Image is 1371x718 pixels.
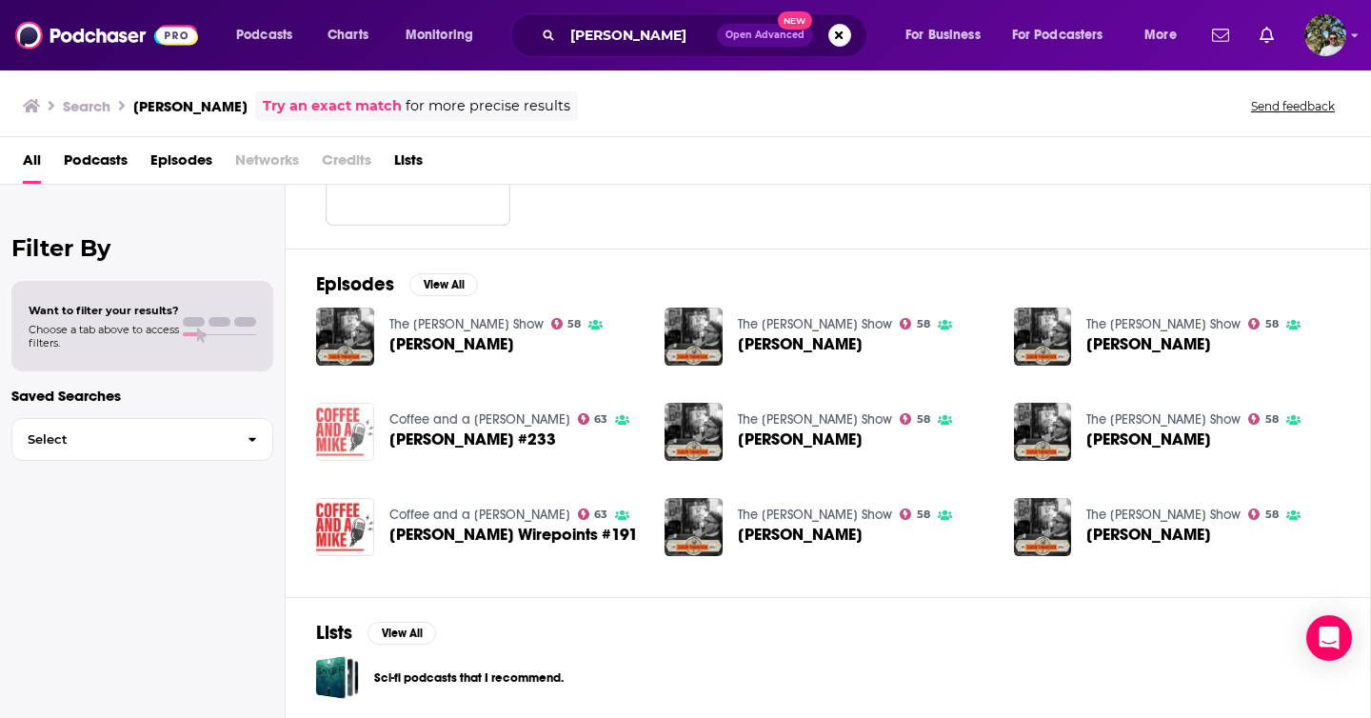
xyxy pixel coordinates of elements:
span: For Business [905,22,981,49]
a: Episodes [150,145,212,184]
span: Networks [235,145,299,184]
img: Ted Dabrowski [1014,308,1072,366]
a: Try an exact match [263,95,402,117]
h2: Lists [316,621,352,645]
span: for more precise results [406,95,570,117]
a: The Shaun Thompson Show [1086,507,1241,523]
img: Ted Dabrowski Wirepoints #191 [316,498,374,556]
span: Charts [328,22,368,49]
div: Open Intercom Messenger [1306,615,1352,661]
a: All [23,145,41,184]
a: The Shaun Thompson Show [389,316,544,332]
span: 58 [917,320,930,329]
span: [PERSON_NAME] [389,336,514,352]
input: Search podcasts, credits, & more... [563,20,717,50]
span: [PERSON_NAME] [738,336,863,352]
span: Credits [322,145,371,184]
a: Podcasts [64,145,128,184]
a: Ted Dabrowski [1086,336,1211,352]
a: Ted Dabrowski [316,308,374,366]
a: Ted Dabrowski [665,403,723,461]
a: 58 [551,318,582,329]
img: Ted Dabrowski [665,498,723,556]
a: 58 [1248,509,1279,520]
button: Send feedback [1245,98,1341,114]
a: The Shaun Thompson Show [1086,316,1241,332]
a: 58 [1248,413,1279,425]
a: 63 [578,413,608,425]
button: open menu [892,20,1004,50]
p: Saved Searches [11,387,273,405]
span: 63 [594,415,607,424]
span: For Podcasters [1012,22,1103,49]
span: Logged in as nicktotin [1304,14,1346,56]
span: [PERSON_NAME] Wirepoints #191 [389,527,638,543]
button: View All [368,622,436,645]
a: Ted Dabrowski [389,336,514,352]
a: The Shaun Thompson Show [738,316,892,332]
a: 58 [900,413,930,425]
img: Ted Dabrowski [1014,498,1072,556]
h2: Episodes [316,272,394,296]
span: 58 [917,415,930,424]
span: 58 [567,320,581,329]
a: EpisodesView All [316,272,478,296]
a: Ted Dabrowski [1086,527,1211,543]
img: Ted Dabrowski #233 [316,403,374,461]
span: Monitoring [406,22,473,49]
img: Ted Dabrowski [665,308,723,366]
a: The Shaun Thompson Show [738,411,892,428]
button: Show profile menu [1304,14,1346,56]
a: ListsView All [316,621,436,645]
a: Ted Dabrowski #233 [389,431,556,448]
span: [PERSON_NAME] #233 [389,431,556,448]
h2: Filter By [11,234,273,262]
a: 63 [578,509,608,520]
span: [PERSON_NAME] [738,431,863,448]
button: Open AdvancedNew [717,24,813,47]
span: Select [12,433,232,446]
span: More [1144,22,1177,49]
a: 58 [900,509,930,520]
a: Podchaser - Follow, Share and Rate Podcasts [15,17,198,53]
a: The Shaun Thompson Show [738,507,892,523]
img: Ted Dabrowski [1014,403,1072,461]
span: 58 [1265,320,1279,329]
span: Open Advanced [725,30,805,40]
span: [PERSON_NAME] [738,527,863,543]
a: 58 [900,318,930,329]
img: User Profile [1304,14,1346,56]
span: Choose a tab above to access filters. [29,323,179,349]
button: open menu [223,20,317,50]
a: Ted Dabrowski [738,336,863,352]
span: [PERSON_NAME] [1086,527,1211,543]
h3: Search [63,97,110,115]
a: The Shaun Thompson Show [1086,411,1241,428]
div: Search podcasts, credits, & more... [528,13,885,57]
a: Coffee and a Mike [389,507,570,523]
span: 58 [917,510,930,519]
button: Select [11,418,273,461]
a: Show notifications dropdown [1252,19,1282,51]
a: Lists [394,145,423,184]
span: [PERSON_NAME] [1086,336,1211,352]
span: 63 [594,510,607,519]
a: Sci-fi podcasts that I recommend. [316,656,359,699]
button: open menu [1131,20,1201,50]
span: 58 [1265,415,1279,424]
a: Sci-fi podcasts that I recommend. [374,668,564,688]
span: New [778,11,812,30]
button: open menu [1000,20,1131,50]
a: Show notifications dropdown [1204,19,1237,51]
